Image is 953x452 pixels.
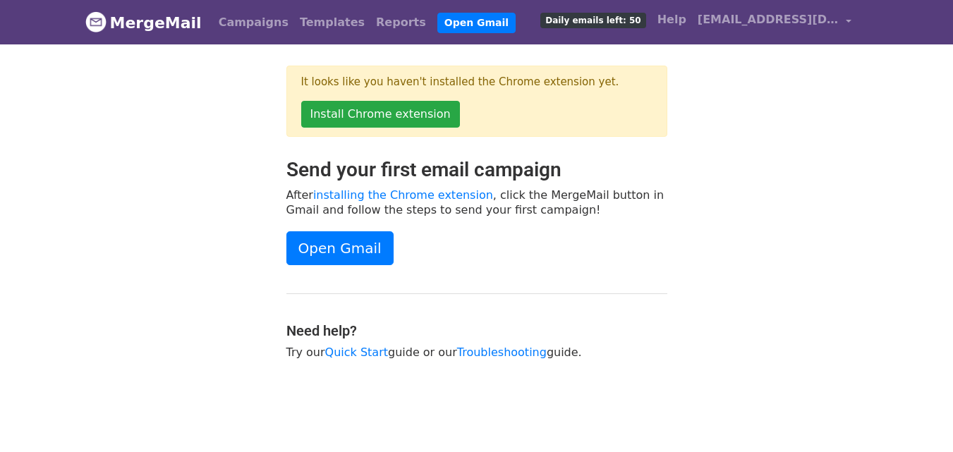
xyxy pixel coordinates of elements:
img: MergeMail logo [85,11,107,32]
a: Install Chrome extension [301,101,460,128]
a: Reports [370,8,432,37]
p: Try our guide or our guide. [286,345,667,360]
span: Daily emails left: 50 [540,13,645,28]
a: Templates [294,8,370,37]
p: After , click the MergeMail button in Gmail and follow the steps to send your first campaign! [286,188,667,217]
a: Help [652,6,692,34]
a: Daily emails left: 50 [535,6,651,34]
a: installing the Chrome extension [313,188,493,202]
a: Troubleshooting [457,346,547,359]
a: [EMAIL_ADDRESS][DOMAIN_NAME] [692,6,857,39]
a: Open Gmail [437,13,516,33]
a: MergeMail [85,8,202,37]
a: Campaigns [213,8,294,37]
h4: Need help? [286,322,667,339]
span: [EMAIL_ADDRESS][DOMAIN_NAME] [698,11,839,28]
p: It looks like you haven't installed the Chrome extension yet. [301,75,652,90]
h2: Send your first email campaign [286,158,667,182]
a: Open Gmail [286,231,394,265]
a: Quick Start [325,346,388,359]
